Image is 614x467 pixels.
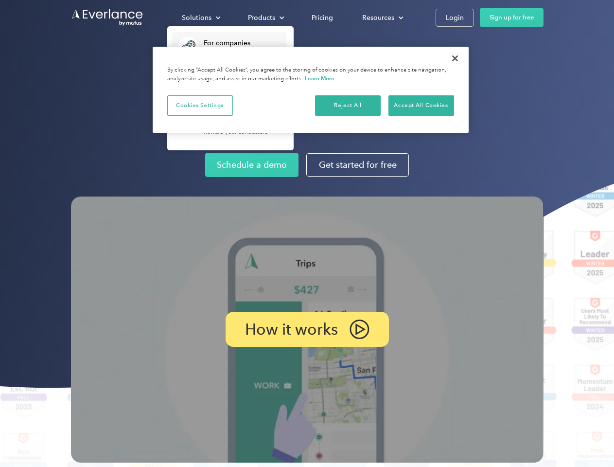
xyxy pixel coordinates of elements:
[312,12,333,24] div: Pricing
[305,75,334,82] a: More information about your privacy, opens in a new tab
[205,153,298,177] a: Schedule a demo
[238,9,292,26] div: Products
[204,38,281,48] div: For companies
[315,95,381,116] button: Reject All
[172,9,228,26] div: Solutions
[352,9,411,26] div: Resources
[153,47,469,133] div: Cookie banner
[71,8,144,27] a: Go to homepage
[167,95,233,116] button: Cookies Settings
[248,12,275,24] div: Products
[446,12,464,24] div: Login
[71,58,121,78] input: Submit
[182,12,211,24] div: Solutions
[436,9,474,27] a: Login
[167,66,454,83] div: By clicking “Accept All Cookies”, you agree to the storing of cookies on your device to enhance s...
[362,12,394,24] div: Resources
[172,32,286,64] a: For companiesEasy vehicle reimbursements
[480,8,544,27] a: Sign up for free
[306,153,409,177] a: Get started for free
[302,9,343,26] a: Pricing
[245,323,338,335] p: How it works
[388,95,454,116] button: Accept All Cookies
[444,48,466,69] button: Close
[153,47,469,133] div: Privacy
[167,26,294,150] nav: Solutions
